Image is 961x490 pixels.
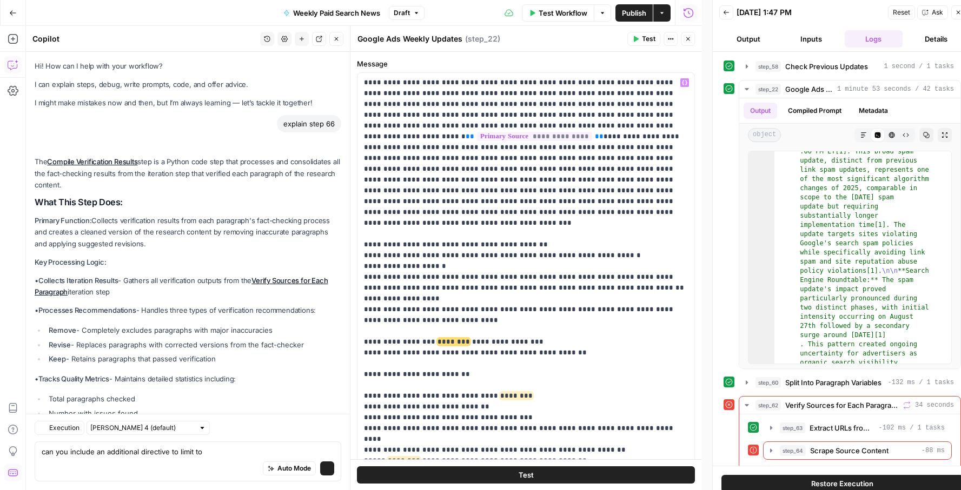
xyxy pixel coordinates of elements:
[748,128,781,142] span: object
[811,478,873,489] span: Restore Execution
[764,442,951,459] button: -88 ms
[357,33,462,44] textarea: Google Ads Weekly Updates
[465,33,500,44] span: ( step_22 )
[357,466,695,484] button: Test
[785,377,882,388] span: Split Into Paragraph Variables
[46,393,341,404] li: Total paragraphs checked
[35,421,84,435] button: Execution
[49,423,79,433] span: Execution
[739,98,960,368] div: 1 minute 53 seconds / 42 tasks
[394,8,410,18] span: Draft
[38,374,109,383] strong: Tracks Quality Metrics
[519,469,534,480] span: Test
[719,30,778,48] button: Output
[32,33,257,44] div: Copilot
[810,445,889,456] span: Scrape Source Content
[932,8,943,17] span: Ask
[35,258,107,266] strong: Key Processing Logic:
[785,61,868,72] span: Check Previous Updates
[522,4,594,22] button: Test Workflow
[879,423,945,433] span: -102 ms / 1 tasks
[615,4,653,22] button: Publish
[755,377,781,388] span: step_60
[46,339,341,350] li: - Replaces paragraphs with corrected versions from the fact-checker
[884,62,954,71] span: 1 second / 1 tasks
[35,97,341,109] p: I might make mistakes now and then, but I’m always learning — let’s tackle it together!
[277,4,387,22] button: Weekly Paid Search News
[35,373,341,385] p: • - Maintains detailed statistics including:
[35,276,328,296] a: Verify Sources for Each Paragraph
[781,103,848,119] button: Compiled Prompt
[49,340,71,349] strong: Revise
[49,326,76,334] strong: Remove
[739,58,960,75] button: 1 second / 1 tasks
[539,8,587,18] span: Test Workflow
[755,400,781,411] span: step_62
[739,374,960,391] button: -132 ms / 1 tasks
[389,6,425,20] button: Draft
[38,276,118,285] strong: Collects Iteration Results
[42,446,334,457] textarea: can you include an additional directive to limit to
[35,216,91,225] strong: Primary Function:
[35,156,341,190] p: The step is a Python code step that processes and consolidates all the fact-checking results from...
[785,400,899,411] span: Verify Sources for Each Paragraph
[35,61,341,72] p: Hi! How can I help with your workflow?
[744,103,777,119] button: Output
[46,408,341,419] li: Number with issues found
[35,305,341,316] p: • - Handles three types of verification recommendations:
[888,5,915,19] button: Reset
[780,445,806,456] span: step_64
[35,197,341,207] h2: What This Step Does:
[755,84,781,95] span: step_22
[277,115,341,132] div: explain step 66
[764,465,951,482] button: 2 seconds / 1 tasks
[837,84,954,94] span: 1 minute 53 seconds / 42 tasks
[47,157,137,166] a: Compile Verification Results
[785,84,833,95] span: Google Ads Weekly Updates
[917,5,948,19] button: Ask
[810,422,874,433] span: Extract URLs from Citations
[852,103,894,119] button: Metadata
[35,275,341,298] p: • - Gathers all verification outputs from the iteration step
[263,461,316,475] button: Auto Mode
[642,34,655,44] span: Test
[915,400,954,410] span: 34 seconds
[739,80,960,98] button: 1 minute 53 seconds / 42 tasks
[622,8,646,18] span: Publish
[755,61,781,72] span: step_58
[35,215,341,249] p: Collects verification results from each paragraph's fact-checking process and creates a cleaned v...
[277,464,311,473] span: Auto Mode
[782,30,840,48] button: Inputs
[739,397,960,414] button: 34 seconds
[888,378,954,387] span: -132 ms / 1 tasks
[764,419,951,437] button: -102 ms / 1 tasks
[357,58,695,69] label: Message
[780,422,805,433] span: step_63
[49,354,66,363] strong: Keep
[627,32,660,46] button: Test
[46,325,341,335] li: - Completely excludes paragraphs with major inaccuracies
[293,8,380,18] span: Weekly Paid Search News
[46,353,341,364] li: - Retains paragraphs that passed verification
[922,446,945,455] span: -88 ms
[35,79,341,90] p: I can explain steps, debug, write prompts, code, and offer advice.
[845,30,903,48] button: Logs
[90,422,194,433] input: Claude Sonnet 4 (default)
[893,8,910,17] span: Reset
[38,306,136,314] strong: Processes Recommendations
